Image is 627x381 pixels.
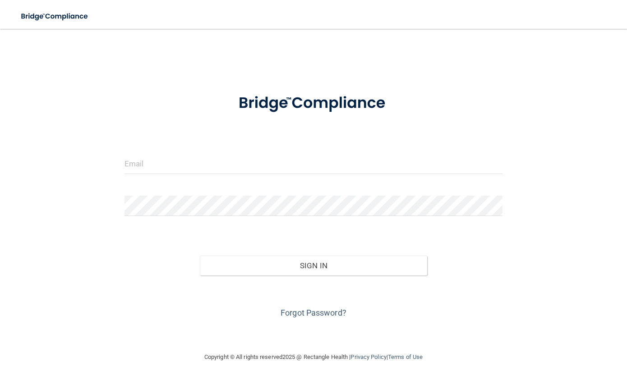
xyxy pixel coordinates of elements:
[388,353,423,360] a: Terms of Use
[222,83,405,124] img: bridge_compliance_login_screen.278c3ca4.svg
[149,343,478,372] div: Copyright © All rights reserved 2025 @ Rectangle Health | |
[200,256,427,275] button: Sign In
[124,154,503,174] input: Email
[350,353,386,360] a: Privacy Policy
[281,308,346,317] a: Forgot Password?
[14,7,97,26] img: bridge_compliance_login_screen.278c3ca4.svg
